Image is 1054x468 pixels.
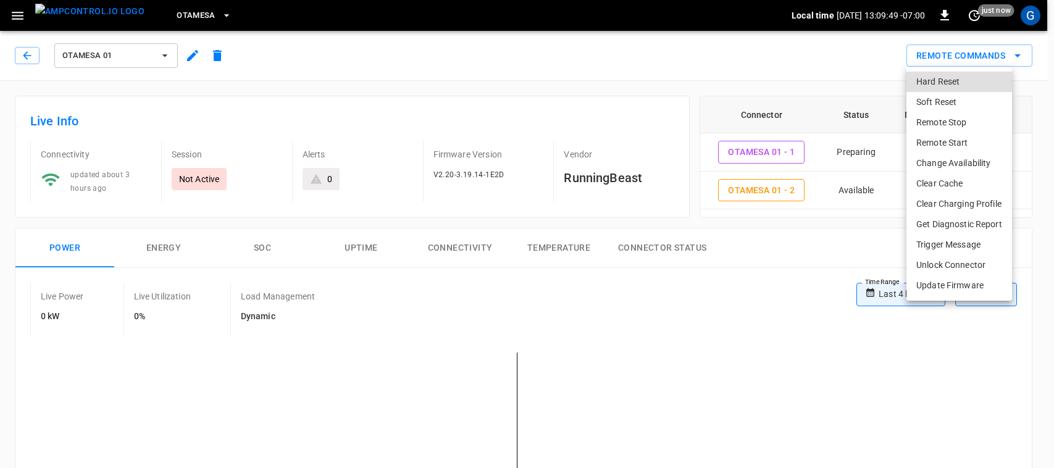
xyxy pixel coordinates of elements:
[906,255,1012,275] li: Unlock Connector
[906,112,1012,133] li: Remote Stop
[906,153,1012,173] li: Change Availability
[906,72,1012,92] li: Hard Reset
[906,133,1012,153] li: Remote Start
[906,214,1012,235] li: Get Diagnostic Report
[906,194,1012,214] li: Clear Charging Profile
[906,235,1012,255] li: Trigger Message
[906,92,1012,112] li: Soft Reset
[906,275,1012,296] li: Update Firmware
[906,173,1012,194] li: Clear Cache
